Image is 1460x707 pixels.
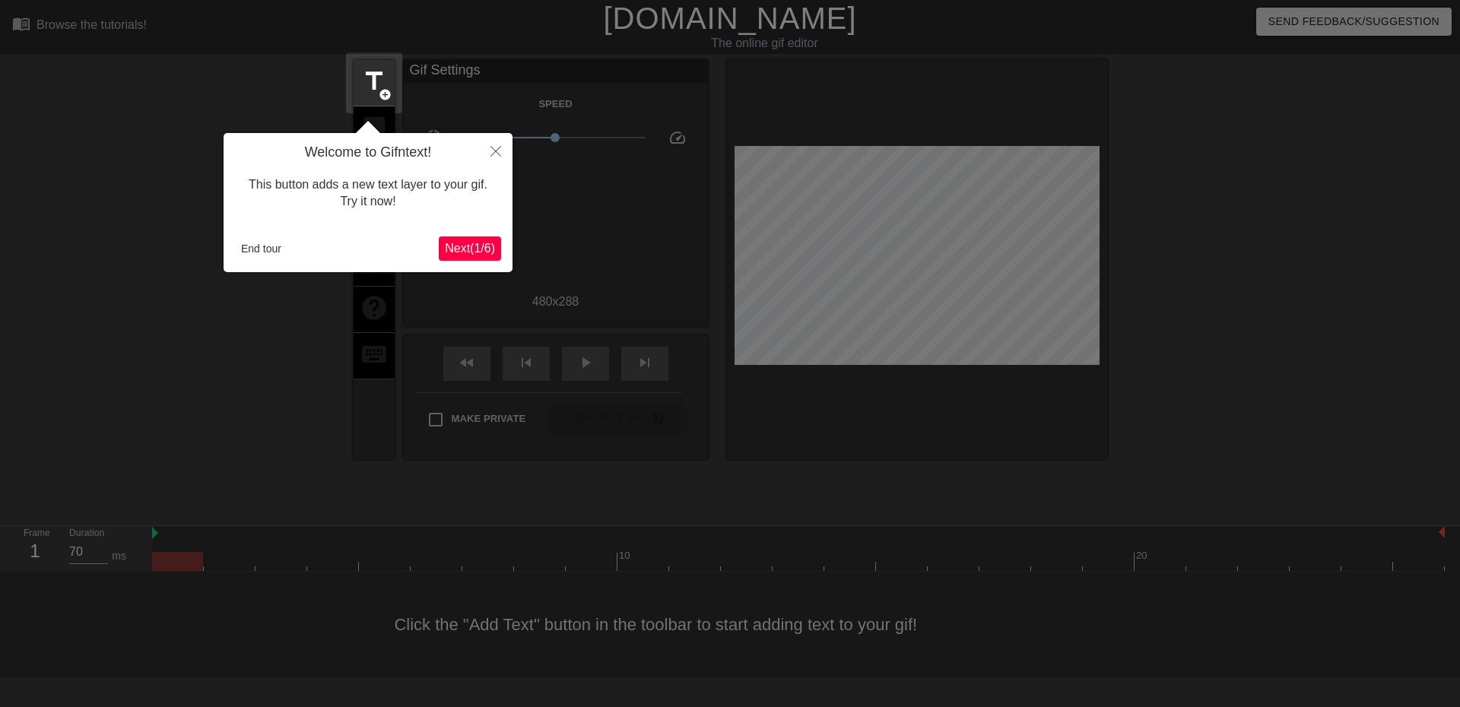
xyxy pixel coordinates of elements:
div: This button adds a new text layer to your gif. Try it now! [235,161,501,226]
button: Next [439,236,501,261]
span: Next ( 1 / 6 ) [445,242,495,255]
button: End tour [235,237,287,260]
h4: Welcome to Gifntext! [235,144,501,161]
button: Close [479,133,513,168]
